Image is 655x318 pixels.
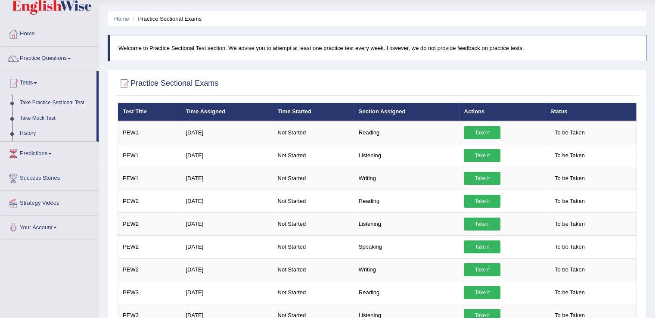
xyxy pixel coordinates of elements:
span: To be Taken [550,195,589,208]
a: Take Practice Sectional Test [16,95,96,111]
a: Take it [464,126,500,139]
th: Section Assigned [354,103,459,121]
td: [DATE] [181,281,273,304]
td: Reading [354,281,459,304]
span: To be Taken [550,240,589,253]
td: PEW3 [118,281,181,304]
td: PEW2 [118,235,181,258]
td: Not Started [273,281,354,304]
span: To be Taken [550,149,589,162]
span: To be Taken [550,172,589,185]
p: Welcome to Practice Sectional Test section. We advise you to attempt at least one practice test e... [118,44,637,52]
a: Take it [464,172,500,185]
td: PEW1 [118,144,181,167]
a: Take it [464,218,500,231]
a: Practice Questions [0,47,99,68]
td: Not Started [273,212,354,235]
td: Speaking [354,235,459,258]
span: To be Taken [550,263,589,276]
a: History [16,126,96,141]
td: [DATE] [181,258,273,281]
th: Time Assigned [181,103,273,121]
h2: Practice Sectional Exams [118,77,218,90]
td: PEW2 [118,190,181,212]
a: Strategy Videos [0,191,99,212]
td: Not Started [273,144,354,167]
td: PEW2 [118,212,181,235]
a: Tests [0,71,96,93]
td: PEW1 [118,121,181,144]
td: Not Started [273,235,354,258]
a: Home [0,22,99,44]
a: Take it [464,263,500,276]
a: Take it [464,149,500,162]
th: Time Started [273,103,354,121]
th: Actions [459,103,545,121]
th: Status [546,103,636,121]
a: Take it [464,240,500,253]
td: Not Started [273,258,354,281]
a: Home [114,16,129,22]
td: Not Started [273,167,354,190]
td: Listening [354,144,459,167]
li: Practice Sectional Exams [130,15,202,23]
td: Writing [354,167,459,190]
td: Reading [354,190,459,212]
td: Not Started [273,190,354,212]
th: Test Title [118,103,181,121]
a: Take it [464,195,500,208]
a: Predictions [0,142,99,163]
td: [DATE] [181,167,273,190]
a: Take it [464,286,500,299]
span: To be Taken [550,218,589,231]
td: PEW2 [118,258,181,281]
td: [DATE] [181,190,273,212]
td: [DATE] [181,121,273,144]
td: PEW1 [118,167,181,190]
td: [DATE] [181,212,273,235]
a: Take Mock Test [16,111,96,126]
td: Writing [354,258,459,281]
td: Not Started [273,121,354,144]
td: [DATE] [181,144,273,167]
a: Success Stories [0,166,99,188]
a: Your Account [0,215,99,237]
td: Reading [354,121,459,144]
span: To be Taken [550,286,589,299]
td: [DATE] [181,235,273,258]
span: To be Taken [550,126,589,139]
td: Listening [354,212,459,235]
